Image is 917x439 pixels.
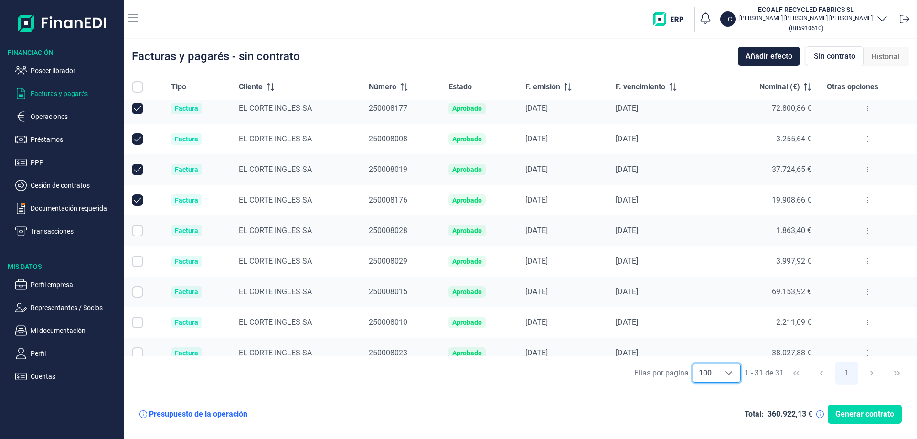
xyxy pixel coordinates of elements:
span: 250008015 [369,287,407,296]
p: Perfil empresa [31,279,120,290]
span: 250008010 [369,318,407,327]
span: 250008176 [369,195,407,204]
p: Cuentas [31,371,120,382]
div: Aprobado [452,288,482,296]
div: Facturas y pagarés - sin contrato [132,51,300,62]
div: Factura [175,105,198,112]
p: Documentación requerida [31,203,120,214]
span: Cliente [239,81,263,93]
button: Cuentas [15,371,120,382]
p: Operaciones [31,111,120,122]
span: EL CORTE INGLES SA [239,195,312,204]
div: [DATE] [616,134,713,144]
div: Factura [175,349,198,357]
div: Aprobado [452,196,482,204]
span: 37.724,65 € [772,165,811,174]
div: Historial [864,47,907,66]
span: 250008019 [369,165,407,174]
div: [DATE] [525,195,600,205]
button: Representantes / Socios [15,302,120,313]
div: 360.922,13 € [768,409,812,419]
p: Poseer librador [31,65,120,76]
div: Factura [175,135,198,143]
div: [DATE] [525,257,600,266]
div: Aprobado [452,319,482,326]
span: 3.997,92 € [776,257,811,266]
span: Número [369,81,396,93]
div: Row Selected null [132,286,143,298]
div: [DATE] [616,257,713,266]
span: EL CORTE INGLES SA [239,134,312,143]
button: Cesión de contratos [15,180,120,191]
span: 19.908,66 € [772,195,811,204]
div: Aprobado [452,349,482,357]
h3: ECOALF RECYCLED FABRICS SL [739,5,873,14]
div: Aprobado [452,227,482,235]
div: Row Selected null [132,317,143,328]
div: Factura [175,196,198,204]
span: 72.800,86 € [772,104,811,113]
div: Factura [175,288,198,296]
p: PPP [31,157,120,168]
span: 250008029 [369,257,407,266]
div: Row Unselected null [132,103,143,114]
span: 1 - 31 de 31 [745,369,784,377]
span: F. vencimiento [616,81,665,93]
div: Sin contrato [806,46,864,66]
span: EL CORTE INGLES SA [239,318,312,327]
span: EL CORTE INGLES SA [239,165,312,174]
button: Next Page [860,362,883,385]
div: Factura [175,257,198,265]
div: [DATE] [525,104,600,113]
span: Generar contrato [835,408,894,420]
div: Row Selected null [132,347,143,359]
span: EL CORTE INGLES SA [239,257,312,266]
img: erp [653,12,691,26]
button: Generar contrato [828,405,902,424]
div: Aprobado [452,135,482,143]
p: EC [724,14,732,24]
button: Perfil empresa [15,279,120,290]
div: Aprobado [452,257,482,265]
span: 3.255,64 € [776,134,811,143]
div: [DATE] [616,195,713,205]
div: [DATE] [616,165,713,174]
span: Otras opciones [827,81,878,93]
p: Representantes / Socios [31,302,120,313]
div: Aprobado [452,105,482,112]
div: Row Unselected null [132,72,143,84]
p: Transacciones [31,225,120,237]
span: 1.863,40 € [776,226,811,235]
span: 69.153,92 € [772,287,811,296]
button: Mi documentación [15,325,120,336]
span: Nominal (€) [759,81,800,93]
div: Row Unselected null [132,164,143,175]
div: Presupuesto de la operación [149,409,247,419]
button: Page 1 [835,362,858,385]
button: Last Page [885,362,908,385]
div: [DATE] [525,348,600,358]
div: Total: [745,409,764,419]
div: Choose [717,364,740,382]
button: Operaciones [15,111,120,122]
div: Factura [175,166,198,173]
button: Transacciones [15,225,120,237]
div: [DATE] [525,134,600,144]
div: [DATE] [525,165,600,174]
span: EL CORTE INGLES SA [239,348,312,357]
span: EL CORTE INGLES SA [239,226,312,235]
span: F. emisión [525,81,560,93]
div: Row Unselected null [132,133,143,145]
div: [DATE] [616,318,713,327]
button: Perfil [15,348,120,359]
small: Copiar cif [789,24,823,32]
div: Row Selected null [132,225,143,236]
button: First Page [785,362,808,385]
div: [DATE] [525,318,600,327]
div: Filas por página [634,367,689,379]
button: Facturas y pagarés [15,88,120,99]
button: Añadir efecto [738,47,800,66]
span: 250008008 [369,134,407,143]
span: 2.211,09 € [776,318,811,327]
div: [DATE] [616,287,713,297]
